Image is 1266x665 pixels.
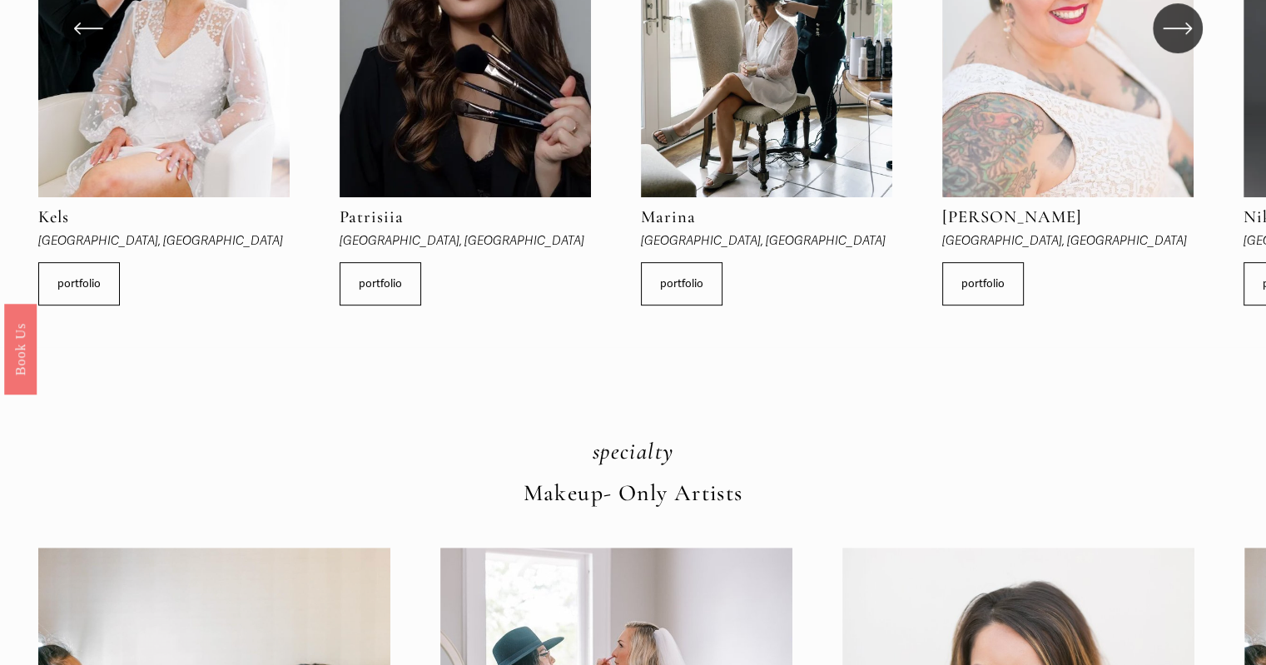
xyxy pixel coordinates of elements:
a: portfolio [340,262,421,305]
button: Next [1153,3,1203,53]
a: portfolio [942,262,1024,305]
a: Book Us [4,303,37,394]
em: specialty [593,437,673,465]
p: Makeup- Only Artists [38,473,1229,514]
button: Previous [63,3,113,53]
a: portfolio [38,262,120,305]
a: portfolio [641,262,722,305]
